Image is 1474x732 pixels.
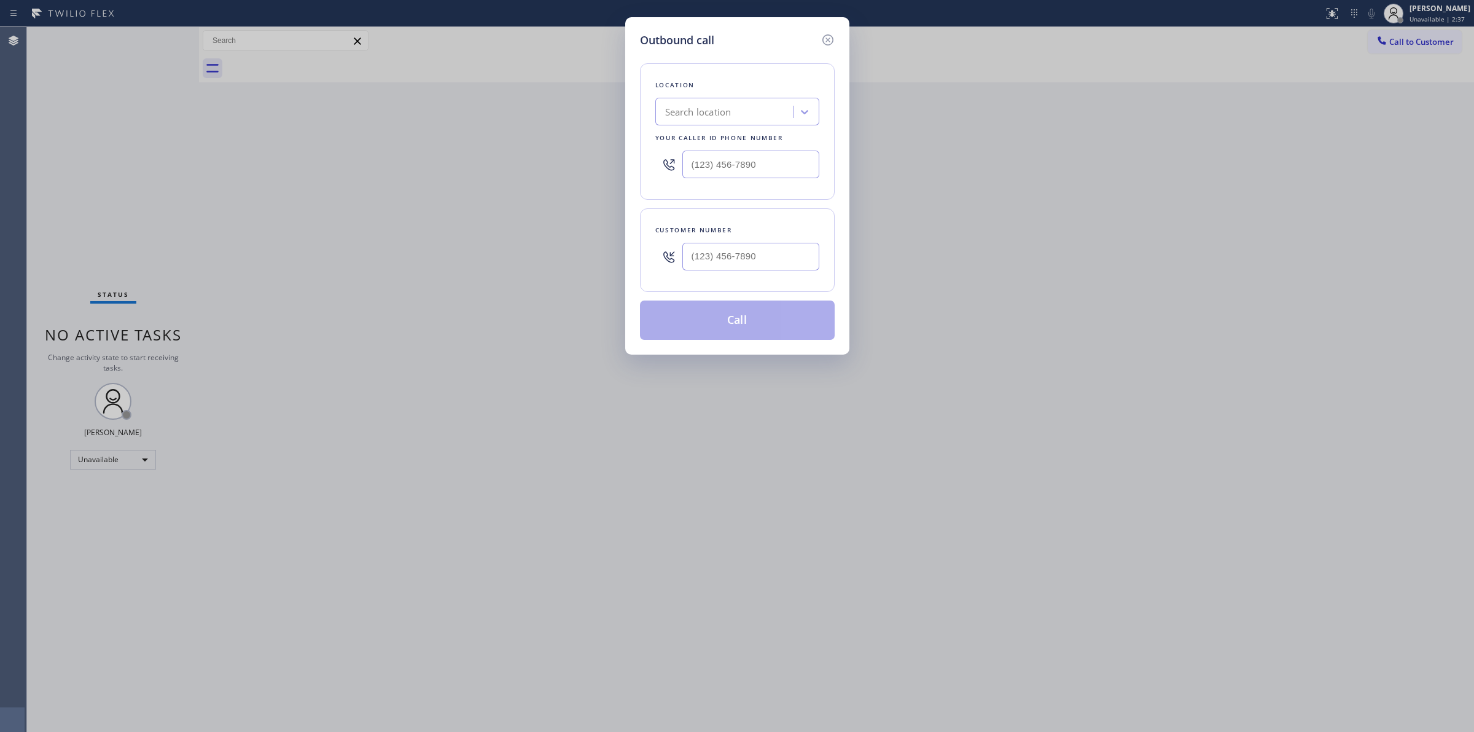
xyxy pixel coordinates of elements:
[682,151,819,178] input: (123) 456-7890
[640,301,835,340] button: Call
[665,105,731,119] div: Search location
[640,32,714,49] h5: Outbound call
[655,79,819,92] div: Location
[655,224,819,237] div: Customer number
[682,243,819,270] input: (123) 456-7890
[655,132,819,144] div: Your caller id phone number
